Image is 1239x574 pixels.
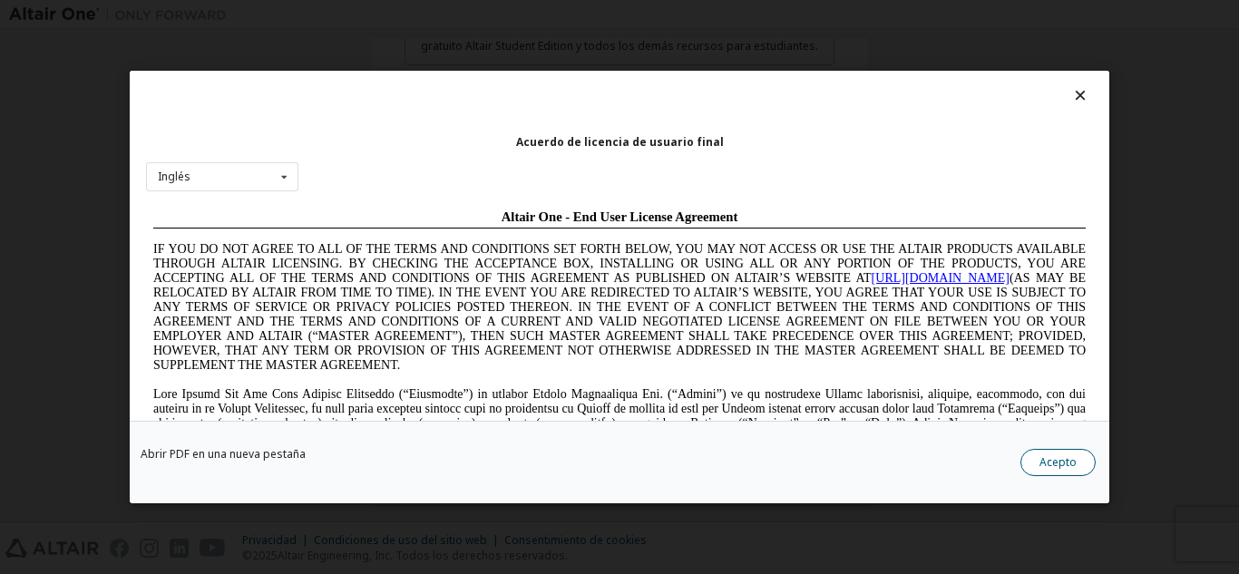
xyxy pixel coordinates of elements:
[516,134,724,150] font: Acuerdo de licencia de usuario final
[1020,449,1096,476] button: Acepto
[1039,454,1077,470] font: Acepto
[158,169,190,184] font: Inglés
[7,40,940,170] span: IF YOU DO NOT AGREE TO ALL OF THE TERMS AND CONDITIONS SET FORTH BELOW, YOU MAY NOT ACCESS OR USE...
[726,69,863,83] a: [URL][DOMAIN_NAME]
[7,185,940,315] span: Lore Ipsumd Sit Ame Cons Adipisc Elitseddo (“Eiusmodte”) in utlabor Etdolo Magnaaliqua Eni. (“Adm...
[356,7,592,22] span: Altair One - End User License Agreement
[141,446,306,462] font: Abrir PDF en una nueva pestaña
[141,449,306,460] a: Abrir PDF en una nueva pestaña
